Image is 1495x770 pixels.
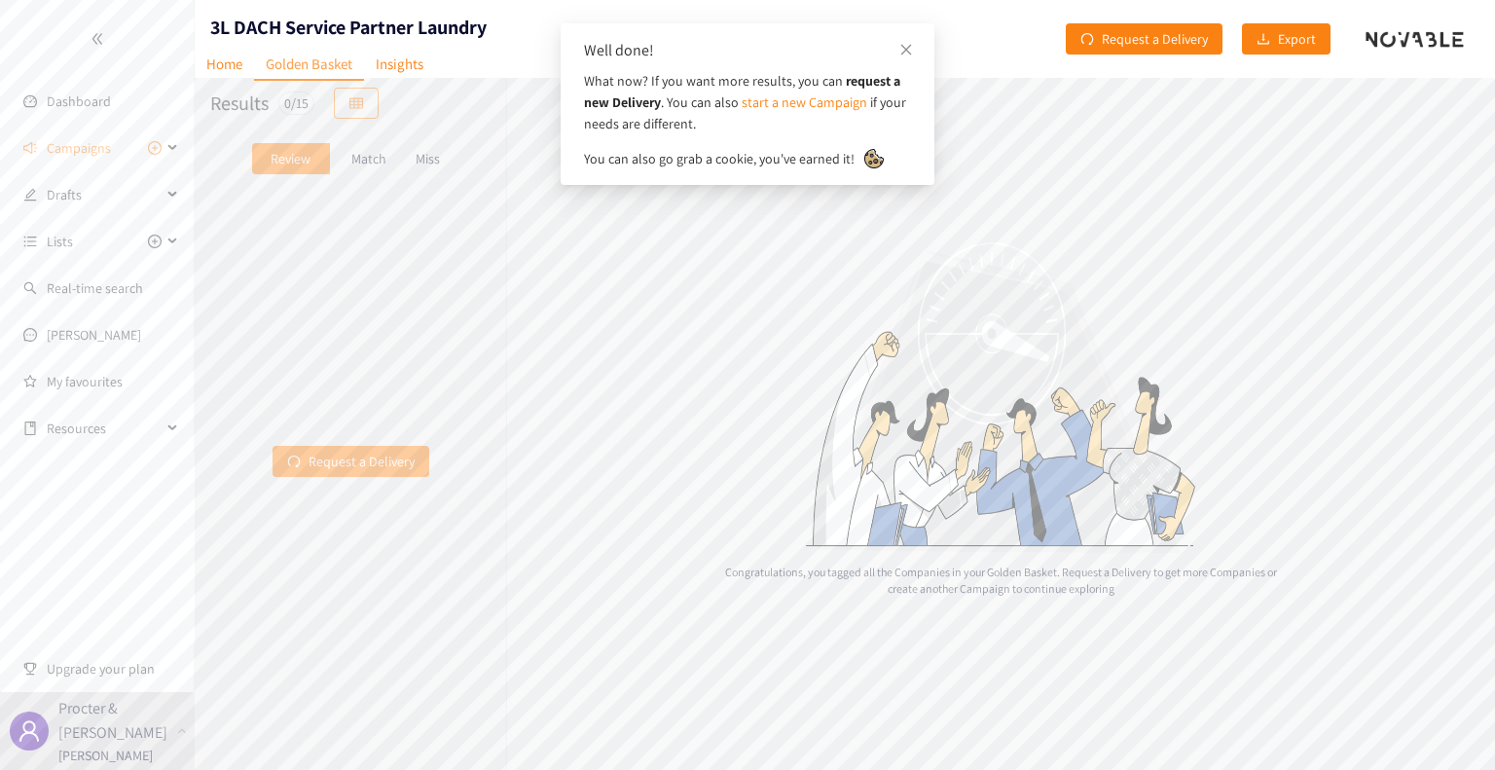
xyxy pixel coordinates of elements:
button: table [334,88,379,119]
a: Real-time search [47,279,143,297]
a: Insights [364,49,435,79]
span: close [899,43,913,56]
span: download [1257,32,1270,48]
div: 0 / 15 [278,92,314,115]
a: My favourites [47,362,179,401]
span: unordered-list [23,235,37,248]
span: redo [287,455,301,470]
span: table [349,96,363,112]
span: double-left [91,32,104,46]
span: Resources [47,409,162,448]
span: edit [23,188,37,202]
p: What now? If you want more results, you can . You can also if your needs are different. [584,70,911,134]
span: book [23,422,37,435]
a: [PERSON_NAME] [47,326,141,344]
span: user [18,719,41,743]
p: Congratulations, you tagged all the Companies in your Golden Basket. Request a Delivery to get mo... [715,564,1286,597]
a: Home [195,49,254,79]
span: redo [1080,32,1094,48]
div: Well done! [584,39,911,62]
button: redoRequest a Delivery [1066,23,1222,55]
span: Upgrade your plan [47,649,179,688]
h2: Results [210,90,269,117]
span: Request a Delivery [309,451,415,472]
p: [PERSON_NAME] [58,745,153,766]
a: start a new Campaign [742,93,867,111]
span: sound [23,141,37,155]
h1: 3L DACH Service Partner Laundry [210,14,487,41]
p: Miss [416,151,440,166]
button: downloadExport [1242,23,1331,55]
button: redoRequest a Delivery [273,446,429,477]
span: Drafts [47,175,162,214]
span: plus-circle [148,235,162,248]
span: Request a Delivery [1102,28,1208,50]
a: Golden Basket [254,49,364,81]
span: plus-circle [148,141,162,155]
iframe: Chat Widget [1398,677,1495,770]
p: Procter & [PERSON_NAME] [58,696,169,745]
p: Match [351,151,386,166]
a: Dashboard [47,92,111,110]
span: You can also go grab a cookie, you've earned it! [584,148,855,169]
span: Campaigns [47,128,111,167]
span: Lists [47,222,73,261]
span: Export [1278,28,1316,50]
p: Review [271,151,310,166]
span: trophy [23,662,37,676]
